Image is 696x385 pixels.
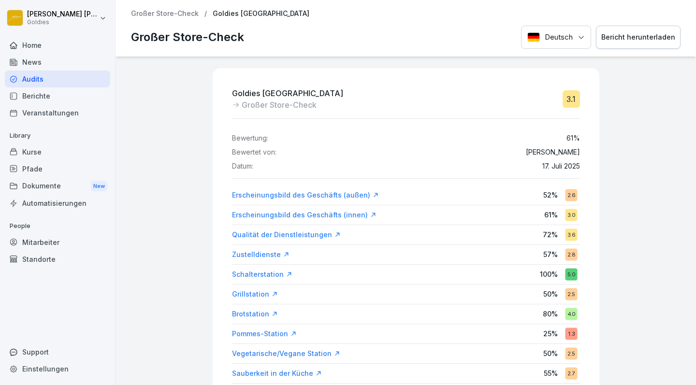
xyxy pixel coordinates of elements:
[5,160,110,177] a: Pfade
[544,210,558,220] p: 61 %
[521,26,591,49] button: Language
[5,71,110,87] a: Audits
[565,288,577,300] div: 2.5
[232,162,253,171] p: Datum:
[232,289,278,299] a: Grillstation
[5,177,110,195] a: DokumenteNew
[543,309,558,319] p: 80 %
[542,162,580,171] p: 17. Juli 2025
[232,230,341,240] a: Qualität der Dienstleistungen
[232,210,377,220] a: Erscheinungsbild des Geschäfts (innen)
[543,190,558,200] p: 52 %
[5,234,110,251] a: Mitarbeiter
[232,134,268,143] p: Bewertung:
[91,181,107,192] div: New
[27,10,98,18] p: [PERSON_NAME] [PERSON_NAME]
[232,309,278,319] a: Brotstation
[543,249,558,259] p: 57 %
[5,343,110,360] div: Support
[565,189,577,201] div: 2.6
[27,19,98,26] p: Goldies
[544,368,558,378] p: 55 %
[565,367,577,379] div: 2.7
[601,32,675,43] div: Bericht herunterladen
[232,329,297,339] a: Pommes-Station
[565,347,577,359] div: 2.5
[565,228,577,241] div: 3.6
[596,26,681,49] button: Bericht herunterladen
[545,32,573,43] p: Deutsch
[232,250,290,259] a: Zustelldienste
[565,209,577,221] div: 3.0
[565,248,577,260] div: 2.8
[543,229,558,240] p: 72 %
[232,270,292,279] a: Schalterstation
[5,87,110,104] a: Berichte
[242,99,317,111] p: Großer Store-Check
[5,37,110,54] a: Home
[5,218,110,234] p: People
[5,54,110,71] a: News
[543,289,558,299] p: 50 %
[540,269,558,279] p: 100 %
[131,10,199,18] a: Großer Store-Check
[527,32,540,42] img: Deutsch
[5,143,110,160] a: Kurse
[5,177,110,195] div: Dokumente
[232,87,343,99] p: Goldies [GEOGRAPHIC_DATA]
[5,360,110,377] a: Einstellungen
[213,10,309,18] p: Goldies [GEOGRAPHIC_DATA]
[526,148,580,157] p: [PERSON_NAME]
[565,328,577,340] div: 1.3
[232,148,276,157] p: Bewertet von:
[5,104,110,121] a: Veranstaltungen
[232,349,340,358] a: Vegetarische/Vegane Station
[204,10,207,18] p: /
[5,195,110,212] a: Automatisierungen
[232,190,379,200] a: Erscheinungsbild des Geschäfts (außen)
[543,328,558,339] p: 25 %
[566,134,580,143] p: 61 %
[563,90,580,108] div: 3.1
[5,251,110,268] a: Standorte
[543,348,558,358] p: 50 %
[131,29,244,46] p: Großer Store-Check
[565,268,577,280] div: 5.0
[565,308,577,320] div: 4.0
[5,128,110,143] p: Library
[232,369,322,378] a: Sauberkeit in der Küche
